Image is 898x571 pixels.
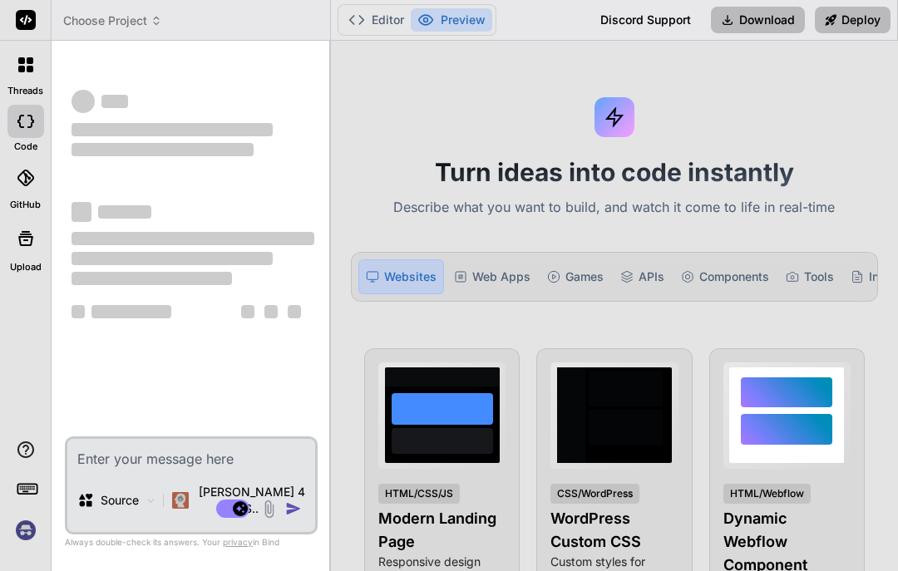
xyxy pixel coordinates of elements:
[101,95,128,108] span: ‌
[411,8,492,32] button: Preview
[223,537,253,547] span: privacy
[101,492,139,509] p: Source
[285,500,302,517] img: icon
[10,198,41,212] label: GitHub
[72,90,95,113] span: ‌
[264,305,278,318] span: ‌
[779,259,841,294] div: Tools
[723,484,811,504] div: HTML/Webflow
[241,305,254,318] span: ‌
[10,260,42,274] label: Upload
[65,534,318,550] p: Always double-check its answers. Your in Bind
[72,252,273,265] span: ‌
[72,305,85,318] span: ‌
[342,8,411,32] button: Editor
[378,507,506,554] h4: Modern Landing Page
[540,259,610,294] div: Games
[550,484,639,504] div: CSS/WordPress
[144,494,158,508] img: Pick Models
[341,157,888,187] h1: Turn ideas into code instantly
[711,7,805,33] button: Download
[72,202,91,222] span: ‌
[815,7,891,33] button: Deploy
[72,232,314,245] span: ‌
[341,197,888,219] p: Describe what you want to build, and watch it come to life in real-time
[288,305,301,318] span: ‌
[259,500,279,519] img: attachment
[172,492,189,509] img: Claude 4 Sonnet
[195,484,308,517] p: [PERSON_NAME] 4 S..
[447,259,537,294] div: Web Apps
[674,259,776,294] div: Components
[378,484,460,504] div: HTML/CSS/JS
[7,84,43,98] label: threads
[12,516,40,544] img: signin
[590,7,701,33] div: Discord Support
[98,205,151,219] span: ‌
[72,272,232,285] span: ‌
[72,143,254,156] span: ‌
[91,305,171,318] span: ‌
[358,259,444,294] div: Websites
[72,123,273,136] span: ‌
[14,140,37,154] label: code
[550,507,678,554] h4: WordPress Custom CSS
[614,259,671,294] div: APIs
[63,12,162,29] span: Choose Project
